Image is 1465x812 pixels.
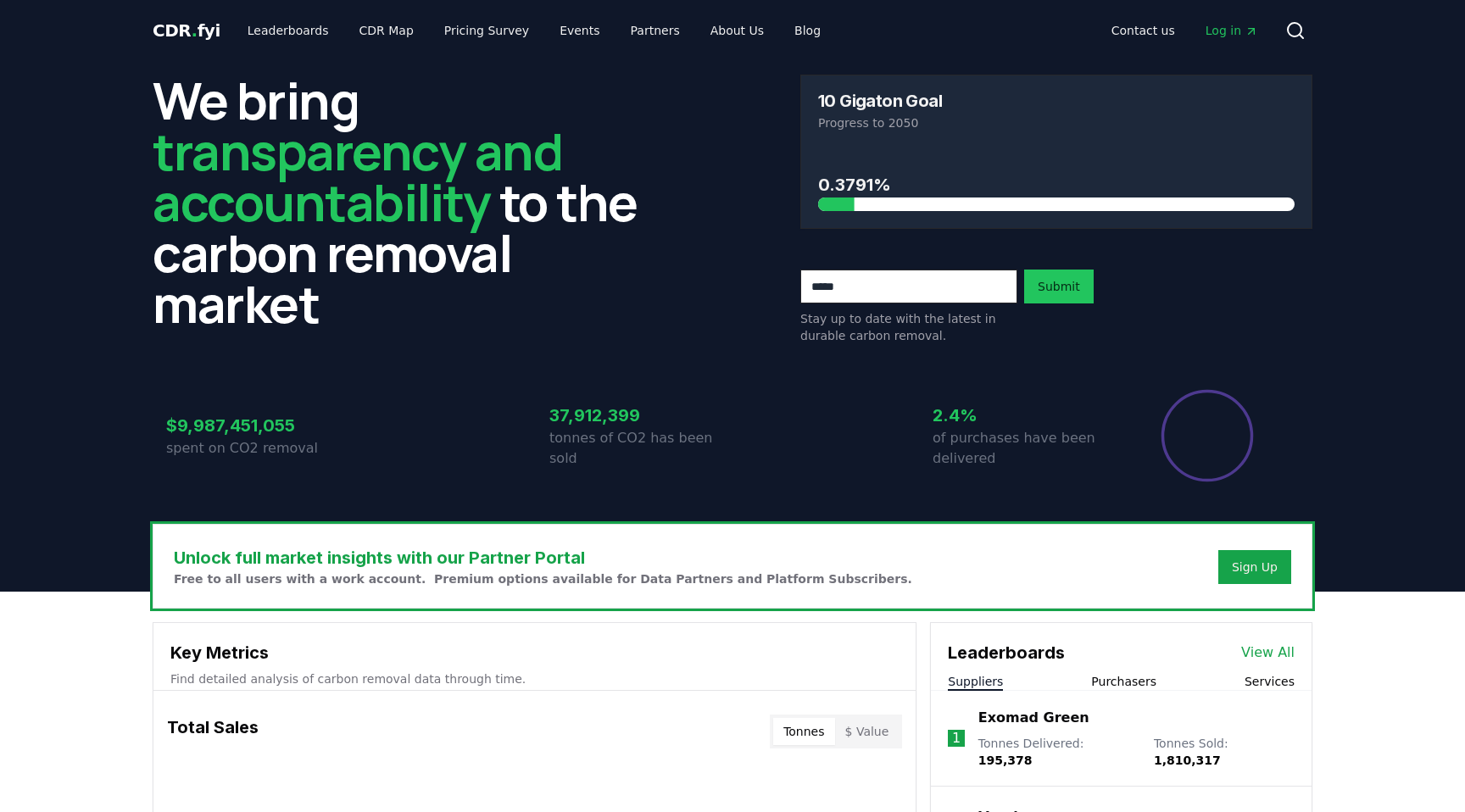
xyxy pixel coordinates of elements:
[617,15,694,46] a: Partners
[153,20,220,41] span: CDR fyi
[1206,22,1258,39] span: Log in
[170,640,899,665] h3: Key Metrics
[174,545,912,570] h3: Unlock full market insights with our Partner Portal
[1245,673,1295,690] button: Services
[153,75,665,329] h2: We bring to the carbon removal market
[1091,673,1156,690] button: Purchasers
[1192,15,1272,46] a: Log in
[1098,15,1272,46] nav: Main
[546,15,613,46] a: Events
[818,114,1295,131] p: Progress to 2050
[800,310,1017,344] p: Stay up to date with the latest in durable carbon removal.
[1154,754,1221,767] span: 1,810,317
[1241,642,1295,663] a: View All
[933,403,1116,428] h3: 2.4%
[431,15,543,46] a: Pricing Survey
[978,708,1089,728] a: Exomad Green
[153,116,562,236] span: transparency and accountability
[978,754,1033,767] span: 195,378
[781,15,834,46] a: Blog
[1218,550,1291,584] button: Sign Up
[697,15,777,46] a: About Us
[1024,270,1094,303] button: Submit
[952,728,961,748] p: 1
[166,438,349,459] p: spent on CO2 removal
[1154,735,1295,769] p: Tonnes Sold :
[933,428,1116,469] p: of purchases have been delivered
[234,15,834,46] nav: Main
[773,718,834,745] button: Tonnes
[1232,559,1278,576] a: Sign Up
[835,718,900,745] button: $ Value
[948,673,1003,690] button: Suppliers
[174,570,912,587] p: Free to all users with a work account. Premium options available for Data Partners and Platform S...
[948,640,1065,665] h3: Leaderboards
[346,15,427,46] a: CDR Map
[1098,15,1189,46] a: Contact us
[549,428,732,469] p: tonnes of CO2 has been sold
[167,715,259,748] h3: Total Sales
[1160,388,1255,483] div: Percentage of sales delivered
[818,92,942,109] h3: 10 Gigaton Goal
[234,15,343,46] a: Leaderboards
[978,735,1137,769] p: Tonnes Delivered :
[818,172,1295,197] h3: 0.3791%
[192,20,198,41] span: .
[549,403,732,428] h3: 37,912,399
[170,670,899,687] p: Find detailed analysis of carbon removal data through time.
[153,19,220,42] a: CDR.fyi
[166,413,349,438] h3: $9,987,451,055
